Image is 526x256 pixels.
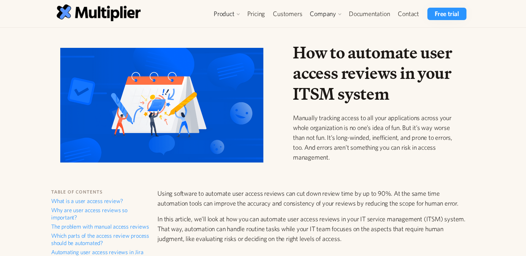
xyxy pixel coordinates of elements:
div: Company [306,8,345,20]
div: Product [210,8,243,20]
a: Contact [394,8,423,20]
a: Which parts of the access review process should be automated? [51,232,150,248]
a: Free trial [427,8,466,20]
p: Using software to automate user access reviews can cut down review time by up to 90%. At the same... [157,188,469,208]
div: Product [214,9,235,18]
h1: How to automate user access reviews in your ITSM system [293,42,460,104]
a: Customers [269,8,306,20]
img: How to automate user access reviews in your ITSM system [60,48,264,162]
a: The problem with manual access reviews [51,223,150,232]
div: Company [310,9,336,18]
a: Documentation [345,8,394,20]
a: Pricing [243,8,269,20]
h6: table of contents [51,188,150,196]
a: What is a user access review? [51,197,150,206]
p: In this article, we’ll look at how you can automate user access reviews in your IT service manage... [157,214,469,244]
p: Manually tracking access to all your applications across your whole organization is no one’s idea... [293,113,460,162]
a: Why are user access reviews so important? [51,206,150,223]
